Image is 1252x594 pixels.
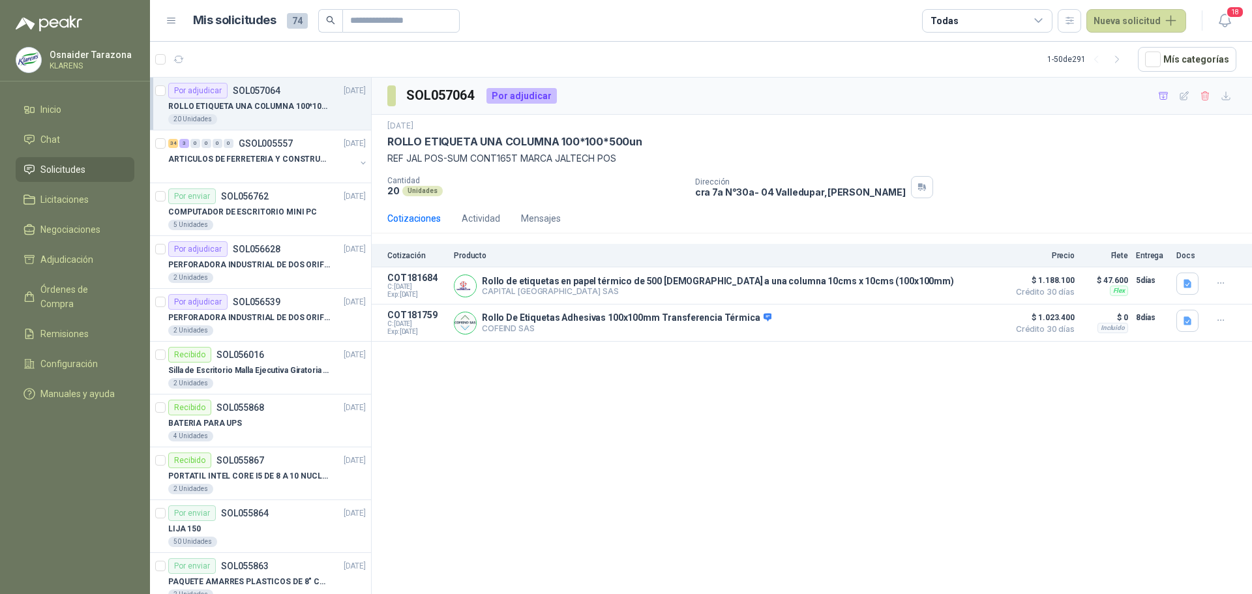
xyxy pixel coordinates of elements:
[224,139,233,148] div: 0
[16,127,134,152] a: Chat
[233,86,280,95] p: SOL057064
[16,16,82,31] img: Logo peakr
[387,273,446,283] p: COT181684
[1082,273,1128,288] p: $ 47.600
[1136,273,1169,288] p: 5 días
[455,312,476,334] img: Company Logo
[16,321,134,346] a: Remisiones
[168,220,213,230] div: 5 Unidades
[150,289,371,342] a: Por adjudicarSOL056539[DATE] PERFORADORA INDUSTRIAL DE DOS ORIFICIOS2 Unidades
[168,453,211,468] div: Recibido
[168,100,331,113] p: ROLLO ETIQUETA UNA COLUMNA 100*100*500un
[239,139,293,148] p: GSOL005557
[344,190,366,203] p: [DATE]
[221,561,269,571] p: SOL055863
[1009,288,1075,296] span: Crédito 30 días
[168,139,178,148] div: 34
[40,387,115,401] span: Manuales y ayuda
[150,183,371,236] a: Por enviarSOL056762[DATE] COMPUTADOR DE ESCRITORIO MINI PC5 Unidades
[1082,310,1128,325] p: $ 0
[168,259,331,271] p: PERFORADORA INDUSTRIAL DE DOS ORIFICIOS
[168,484,213,494] div: 2 Unidades
[233,297,280,306] p: SOL056539
[168,188,216,204] div: Por enviar
[344,85,366,97] p: [DATE]
[201,139,211,148] div: 0
[150,78,371,130] a: Por adjudicarSOL057064[DATE] ROLLO ETIQUETA UNA COLUMNA 100*100*500un20 Unidades
[40,327,89,341] span: Remisiones
[168,325,213,336] div: 2 Unidades
[168,523,201,535] p: LIJA 150
[150,447,371,500] a: RecibidoSOL055867[DATE] PORTATIL INTEL CORE I5 DE 8 A 10 NUCLEOS2 Unidades
[216,456,264,465] p: SOL055867
[16,351,134,376] a: Configuración
[168,576,331,588] p: PAQUETE AMARRES PLASTICOS DE 8" COLOR NEGRO
[168,241,228,257] div: Por adjudicar
[150,236,371,289] a: Por adjudicarSOL056628[DATE] PERFORADORA INDUSTRIAL DE DOS ORIFICIOS2 Unidades
[216,403,264,412] p: SOL055868
[168,505,216,521] div: Por enviar
[168,417,242,430] p: BATERIA PARA UPS
[16,48,41,72] img: Company Logo
[168,364,331,377] p: Silla de Escritorio Malla Ejecutiva Giratoria Cromada con Reposabrazos Fijo Negra
[1009,273,1075,288] span: $ 1.188.100
[150,394,371,447] a: RecibidoSOL055868[DATE] BATERIA PARA UPS4 Unidades
[40,282,122,311] span: Órdenes de Compra
[344,349,366,361] p: [DATE]
[40,252,93,267] span: Adjudicación
[1047,49,1127,70] div: 1 - 50 de 291
[1110,286,1128,296] div: Flex
[16,187,134,212] a: Licitaciones
[387,251,446,260] p: Cotización
[16,217,134,242] a: Negociaciones
[150,500,371,553] a: Por enviarSOL055864[DATE] LIJA 15050 Unidades
[387,328,446,336] span: Exp: [DATE]
[695,177,906,186] p: Dirección
[387,211,441,226] div: Cotizaciones
[387,310,446,320] p: COT181759
[482,286,954,296] p: CAPITAL [GEOGRAPHIC_DATA] SAS
[1009,251,1075,260] p: Precio
[1138,47,1236,72] button: Mís categorías
[344,454,366,467] p: [DATE]
[168,136,368,177] a: 34 3 0 0 0 0 GSOL005557[DATE] ARTICULOS DE FERRETERIA Y CONSTRUCCION EN GENERAL
[40,192,89,207] span: Licitaciones
[482,312,771,324] p: Rollo De Etiquetas Adhesivas 100x100mm Transferencia Térmica
[387,320,446,328] span: C: [DATE]
[50,62,132,70] p: KLARENS
[40,102,61,117] span: Inicio
[168,206,317,218] p: COMPUTADOR DE ESCRITORIO MINI PC
[168,431,213,441] div: 4 Unidades
[213,139,222,148] div: 0
[168,294,228,310] div: Por adjudicar
[40,222,100,237] span: Negociaciones
[1136,251,1169,260] p: Entrega
[179,139,189,148] div: 3
[221,192,269,201] p: SOL056762
[233,245,280,254] p: SOL056628
[168,400,211,415] div: Recibido
[16,277,134,316] a: Órdenes de Compra
[40,357,98,371] span: Configuración
[168,470,331,483] p: PORTATIL INTEL CORE I5 DE 8 A 10 NUCLEOS
[150,342,371,394] a: RecibidoSOL056016[DATE] Silla de Escritorio Malla Ejecutiva Giratoria Cromada con Reposabrazos Fi...
[455,275,476,297] img: Company Logo
[16,247,134,272] a: Adjudicación
[387,291,446,299] span: Exp: [DATE]
[1213,9,1236,33] button: 18
[193,11,276,30] h1: Mis solicitudes
[16,381,134,406] a: Manuales y ayuda
[462,211,500,226] div: Actividad
[168,83,228,98] div: Por adjudicar
[695,186,906,198] p: cra 7a N°30a- 04 Valledupar , [PERSON_NAME]
[931,14,958,28] div: Todas
[168,114,217,125] div: 20 Unidades
[168,558,216,574] div: Por enviar
[190,139,200,148] div: 0
[168,378,213,389] div: 2 Unidades
[1226,6,1244,18] span: 18
[168,312,331,324] p: PERFORADORA INDUSTRIAL DE DOS ORIFICIOS
[168,347,211,363] div: Recibido
[1086,9,1186,33] button: Nueva solicitud
[216,350,264,359] p: SOL056016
